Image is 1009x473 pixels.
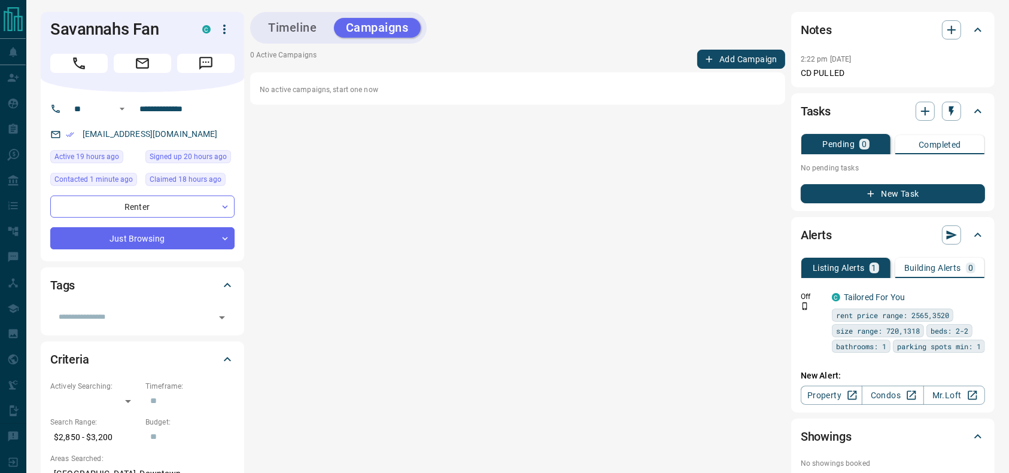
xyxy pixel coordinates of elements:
div: Tue Aug 19 2025 [50,173,139,190]
div: Notes [801,16,985,44]
p: CD PULLED [801,67,985,80]
p: Areas Searched: [50,453,235,464]
svg: Email Verified [66,130,74,139]
p: Building Alerts [904,264,961,272]
a: [EMAIL_ADDRESS][DOMAIN_NAME] [83,129,218,139]
p: New Alert: [801,370,985,382]
h2: Notes [801,20,832,39]
p: Completed [919,141,961,149]
div: Mon Aug 18 2025 [145,150,235,167]
div: Criteria [50,345,235,374]
p: Listing Alerts [813,264,865,272]
p: 0 [862,140,867,148]
span: bathrooms: 1 [836,340,886,352]
div: Alerts [801,221,985,249]
span: beds: 2-2 [931,325,968,337]
a: Tailored For You [844,292,905,302]
span: parking spots min: 1 [897,340,981,352]
div: Mon Aug 18 2025 [50,150,139,167]
button: New Task [801,184,985,203]
div: Just Browsing [50,227,235,249]
button: Campaigns [334,18,421,38]
h2: Tags [50,276,75,295]
h2: Showings [801,427,852,446]
svg: Push Notification Only [801,302,809,310]
span: Signed up 20 hours ago [150,151,227,163]
a: Mr.Loft [923,386,985,405]
a: Property [801,386,862,405]
span: Email [114,54,171,73]
p: Timeframe: [145,381,235,392]
span: Message [177,54,235,73]
p: Budget: [145,417,235,428]
button: Open [115,102,129,116]
h2: Criteria [50,350,89,369]
div: Showings [801,422,985,451]
button: Open [214,309,230,326]
h2: Tasks [801,102,831,121]
a: Condos [862,386,923,405]
span: Call [50,54,108,73]
p: Pending [822,140,855,148]
button: Timeline [256,18,329,38]
span: rent price range: 2565,3520 [836,309,949,321]
p: No active campaigns, start one now [260,84,776,95]
span: Claimed 18 hours ago [150,173,221,185]
div: condos.ca [202,25,211,33]
span: size range: 720,1318 [836,325,920,337]
h1: Savannahs Fan [50,20,184,39]
p: No pending tasks [801,159,985,177]
div: Tasks [801,97,985,126]
p: 1 [872,264,877,272]
div: Renter [50,196,235,218]
p: 2:22 pm [DATE] [801,55,852,63]
div: Tags [50,271,235,300]
p: 0 Active Campaigns [250,50,317,69]
p: $2,850 - $3,200 [50,428,139,447]
h2: Alerts [801,225,832,245]
p: Actively Searching: [50,381,139,392]
p: Off [801,291,825,302]
p: Search Range: [50,417,139,428]
button: Add Campaign [697,50,785,69]
p: No showings booked [801,458,985,469]
div: condos.ca [832,293,840,301]
div: Mon Aug 18 2025 [145,173,235,190]
p: 0 [968,264,973,272]
span: Active 19 hours ago [54,151,119,163]
span: Contacted 1 minute ago [54,173,133,185]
